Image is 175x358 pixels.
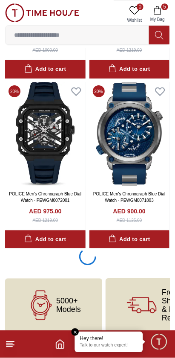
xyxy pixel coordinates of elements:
div: AED 1219.00 [33,217,58,224]
a: POLICE Men's Chronograph Blue Dial Watch - PEWGM0072001 [9,192,81,203]
div: Chat Widget [150,333,169,352]
div: AED 1125.00 [117,217,142,224]
div: Hey there! [80,335,138,342]
span: Wishlist [124,17,145,23]
div: AED 1000.00 [33,47,58,53]
button: Add to cart [5,230,86,249]
span: 0 [137,3,143,10]
img: ... [5,3,79,22]
a: Home [55,339,65,349]
button: Add to cart [89,230,170,249]
a: POLICE Men's Chronograph Blue Dial Watch - PEWGM0071803 [93,192,166,203]
div: AED 1219.00 [117,47,142,53]
span: 5000+ Models [56,297,81,314]
p: Talk to our watch expert! [80,343,138,349]
span: 20 % [93,85,105,97]
span: My Bag [147,16,168,23]
button: Add to cart [89,60,170,79]
button: 5My Bag [145,3,170,25]
a: 0Wishlist [124,3,145,25]
div: Add to cart [24,235,66,244]
span: 5 [161,3,168,10]
button: Add to cart [5,60,86,79]
div: Add to cart [24,64,66,74]
span: 20 % [9,85,20,97]
em: Close tooltip [72,329,79,336]
img: POLICE Men's Chronograph Blue Dial Watch - PEWGM0072001 [5,82,86,186]
img: POLICE Men's Chronograph Blue Dial Watch - PEWGM0071803 [89,82,170,186]
div: Add to cart [109,64,150,74]
h4: AED 975.00 [29,207,61,215]
h4: AED 900.00 [113,207,146,215]
div: Add to cart [109,235,150,244]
